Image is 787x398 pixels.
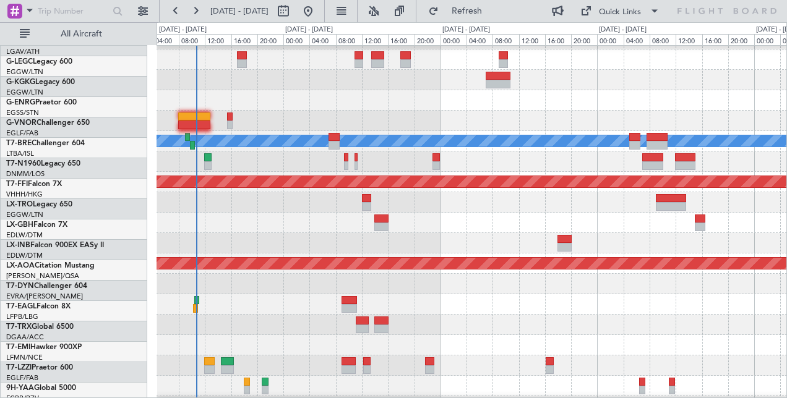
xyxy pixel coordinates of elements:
span: G-KGKG [6,78,35,86]
a: LFPB/LBG [6,312,38,321]
a: DGAA/ACC [6,332,44,342]
a: DNMM/LOS [6,169,45,179]
div: 04:00 [309,34,335,45]
a: EDLW/DTM [6,251,43,260]
div: Quick Links [599,6,641,19]
a: EGLF/FAB [6,373,38,383]
a: T7-BREChallenger 604 [6,140,85,147]
a: LFMN/NCE [6,353,43,362]
a: LX-INBFalcon 900EX EASy II [6,242,104,249]
a: T7-LZZIPraetor 600 [6,364,73,371]
a: LX-TROLegacy 650 [6,201,72,208]
div: 16:00 [231,34,257,45]
div: 16:00 [388,34,414,45]
input: Trip Number [38,2,109,20]
span: G-LEGC [6,58,33,66]
a: G-VNORChallenger 650 [6,119,90,127]
div: 00:00 [754,34,780,45]
div: 08:00 [492,34,518,45]
a: 9H-YAAGlobal 5000 [6,384,76,392]
div: 04:00 [467,34,492,45]
a: T7-EMIHawker 900XP [6,344,82,351]
button: All Aircraft [14,24,134,44]
div: [DATE] - [DATE] [599,25,647,35]
span: LX-TRO [6,201,33,208]
a: T7-EAGLFalcon 8X [6,303,71,310]
a: LGAV/ATH [6,47,40,56]
span: LX-INB [6,242,30,249]
div: 12:00 [362,34,388,45]
a: T7-FFIFalcon 7X [6,180,62,188]
a: G-LEGCLegacy 600 [6,58,72,66]
span: T7-EAGL [6,303,37,310]
div: 00:00 [597,34,623,45]
a: EGGW/LTN [6,210,43,219]
span: T7-DYN [6,282,34,290]
div: 16:00 [545,34,571,45]
span: T7-TRX [6,323,32,331]
a: T7-TRXGlobal 6500 [6,323,74,331]
span: Refresh [441,7,493,15]
span: T7-BRE [6,140,32,147]
div: 08:00 [179,34,205,45]
span: T7-N1960 [6,160,41,167]
a: LX-GBHFalcon 7X [6,221,67,229]
span: T7-LZZI [6,364,32,371]
span: G-VNOR [6,119,37,127]
div: 12:00 [676,34,702,45]
div: 20:00 [415,34,441,45]
div: 20:00 [728,34,754,45]
div: 16:00 [702,34,728,45]
span: [DATE] - [DATE] [210,6,269,17]
div: [DATE] - [DATE] [442,25,490,35]
a: EGGW/LTN [6,88,43,97]
div: 20:00 [257,34,283,45]
div: 20:00 [571,34,597,45]
a: EGSS/STN [6,108,39,117]
a: EDLW/DTM [6,231,43,240]
a: VHHH/HKG [6,190,43,199]
a: G-ENRGPraetor 600 [6,99,77,106]
span: T7-FFI [6,180,28,188]
div: 04:00 [624,34,650,45]
a: G-KGKGLegacy 600 [6,78,75,86]
div: 00:00 [283,34,309,45]
div: 12:00 [519,34,545,45]
span: LX-AOA [6,262,35,269]
a: LX-AOACitation Mustang [6,262,95,269]
div: [DATE] - [DATE] [285,25,333,35]
div: 08:00 [650,34,676,45]
span: G-ENRG [6,99,35,106]
a: EGLF/FAB [6,129,38,138]
a: T7-N1960Legacy 650 [6,160,80,167]
button: Refresh [423,1,497,21]
div: 12:00 [205,34,231,45]
span: T7-EMI [6,344,30,351]
a: EVRA/[PERSON_NAME] [6,292,83,301]
a: EGGW/LTN [6,67,43,77]
div: 08:00 [336,34,362,45]
a: T7-DYNChallenger 604 [6,282,87,290]
a: LTBA/ISL [6,149,34,158]
a: [PERSON_NAME]/QSA [6,271,79,281]
div: 00:00 [441,34,467,45]
button: Quick Links [574,1,666,21]
span: All Aircraft [32,30,131,38]
span: LX-GBH [6,221,33,229]
div: [DATE] - [DATE] [159,25,207,35]
div: 04:00 [153,34,179,45]
span: 9H-YAA [6,384,34,392]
